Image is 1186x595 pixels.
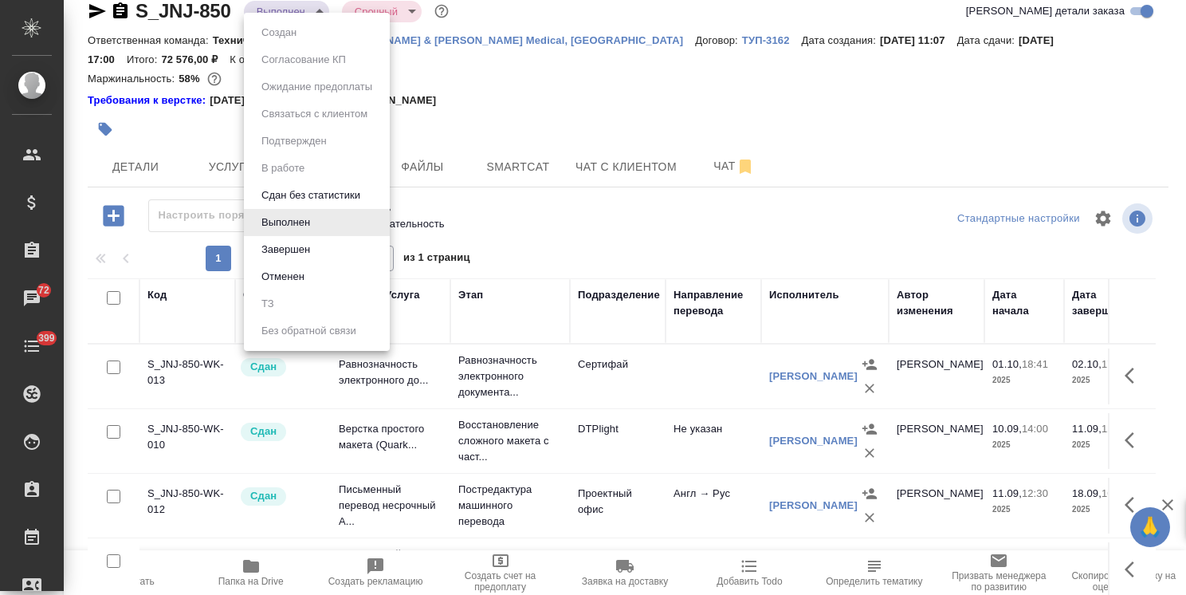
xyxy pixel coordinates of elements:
[257,105,372,123] button: Связаться с клиентом
[257,214,315,231] button: Выполнен
[257,268,309,286] button: Отменен
[257,160,309,177] button: В работе
[257,241,315,258] button: Завершен
[257,24,301,41] button: Создан
[257,322,361,340] button: Без обратной связи
[257,187,365,204] button: Сдан без статистики
[257,132,332,150] button: Подтвержден
[257,295,279,313] button: ТЗ
[257,51,351,69] button: Согласование КП
[257,78,377,96] button: Ожидание предоплаты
